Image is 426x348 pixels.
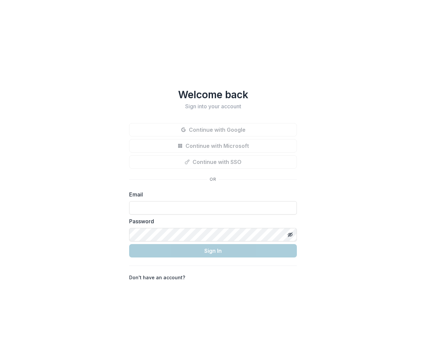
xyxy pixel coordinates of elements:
[129,217,293,225] label: Password
[129,103,297,110] h2: Sign into your account
[129,139,297,153] button: Continue with Microsoft
[129,155,297,169] button: Continue with SSO
[285,229,296,240] button: Toggle password visibility
[129,89,297,101] h1: Welcome back
[129,244,297,257] button: Sign In
[129,123,297,136] button: Continue with Google
[129,190,293,198] label: Email
[129,274,185,281] p: Don't have an account?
